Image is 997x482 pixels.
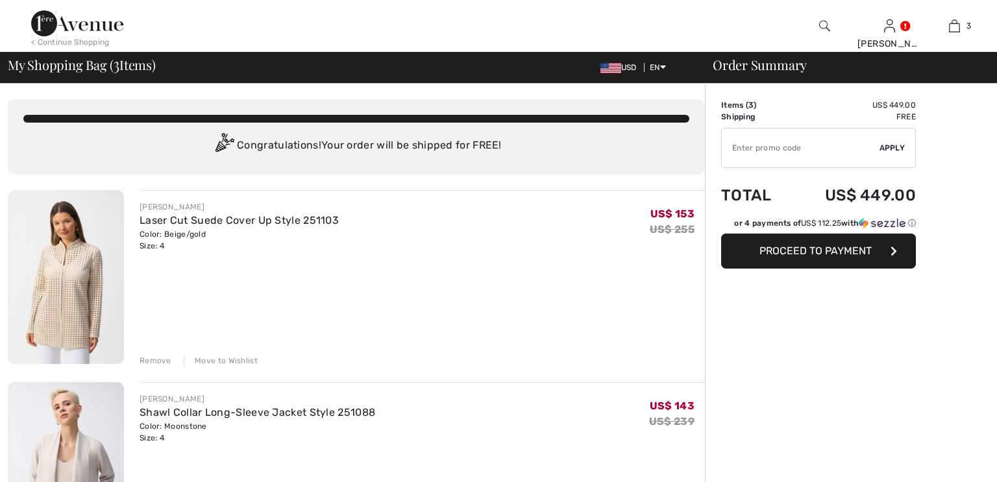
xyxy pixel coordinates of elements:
[884,18,895,34] img: My Info
[650,208,695,220] span: US$ 153
[140,420,375,444] div: Color: Moonstone Size: 4
[23,133,689,159] div: Congratulations! Your order will be shipped for FREE!
[721,234,916,269] button: Proceed to Payment
[8,190,124,364] img: Laser Cut Suede Cover Up Style 251103
[31,10,123,36] img: 1ère Avenue
[650,400,695,412] span: US$ 143
[697,58,989,71] div: Order Summary
[600,63,621,73] img: US Dollar
[922,18,986,34] a: 3
[801,219,841,228] span: US$ 112.25
[884,19,895,32] a: Sign In
[791,99,916,111] td: US$ 449.00
[140,228,339,252] div: Color: Beige/gold Size: 4
[140,406,375,418] a: Shawl Collar Long-Sleeve Jacket Style 251088
[859,217,905,229] img: Sezzle
[140,355,171,367] div: Remove
[819,18,830,34] img: search the website
[791,173,916,217] td: US$ 449.00
[721,111,791,123] td: Shipping
[880,142,905,154] span: Apply
[759,245,872,257] span: Proceed to Payment
[211,133,237,159] img: Congratulation2.svg
[140,214,339,226] a: Laser Cut Suede Cover Up Style 251103
[949,18,960,34] img: My Bag
[721,217,916,234] div: or 4 payments ofUS$ 112.25withSezzle Click to learn more about Sezzle
[748,101,754,110] span: 3
[31,36,110,48] div: < Continue Shopping
[966,20,971,32] span: 3
[114,55,119,72] span: 3
[600,63,642,72] span: USD
[734,217,916,229] div: or 4 payments of with
[650,63,666,72] span: EN
[184,355,258,367] div: Move to Wishlist
[650,223,695,235] s: US$ 255
[140,393,375,405] div: [PERSON_NAME]
[8,58,156,71] span: My Shopping Bag ( Items)
[140,201,339,213] div: [PERSON_NAME]
[791,111,916,123] td: Free
[857,37,921,51] div: [PERSON_NAME]
[721,99,791,111] td: Items ( )
[721,173,791,217] td: Total
[722,128,880,167] input: Promo code
[649,415,695,428] s: US$ 239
